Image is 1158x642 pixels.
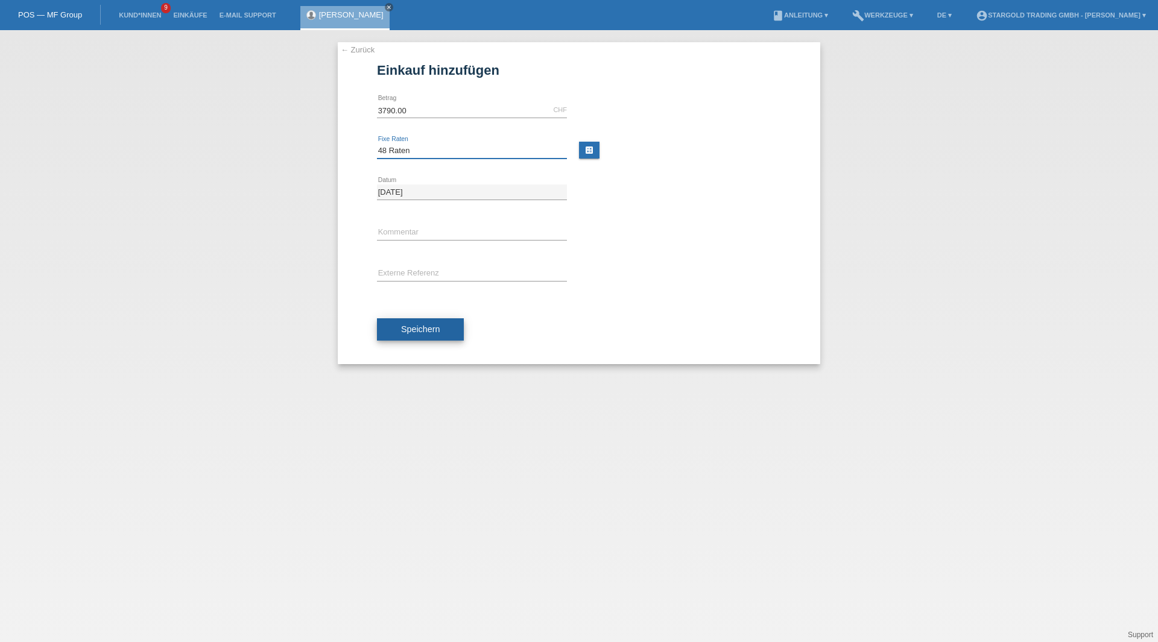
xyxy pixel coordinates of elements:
[976,10,988,22] i: account_circle
[852,10,864,22] i: build
[1128,631,1153,639] a: Support
[772,10,784,22] i: book
[319,10,384,19] a: [PERSON_NAME]
[341,45,375,54] a: ← Zurück
[167,11,213,19] a: Einkäufe
[766,11,834,19] a: bookAnleitung ▾
[846,11,919,19] a: buildWerkzeuge ▾
[18,10,82,19] a: POS — MF Group
[970,11,1152,19] a: account_circleStargold Trading GmbH - [PERSON_NAME] ▾
[385,3,393,11] a: close
[584,145,594,155] i: calculate
[113,11,167,19] a: Kund*innen
[579,142,600,159] a: calculate
[214,11,282,19] a: E-Mail Support
[161,3,171,13] span: 9
[377,63,781,78] h1: Einkauf hinzufügen
[401,324,440,334] span: Speichern
[377,318,464,341] button: Speichern
[553,106,567,113] div: CHF
[386,4,392,10] i: close
[931,11,958,19] a: DE ▾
